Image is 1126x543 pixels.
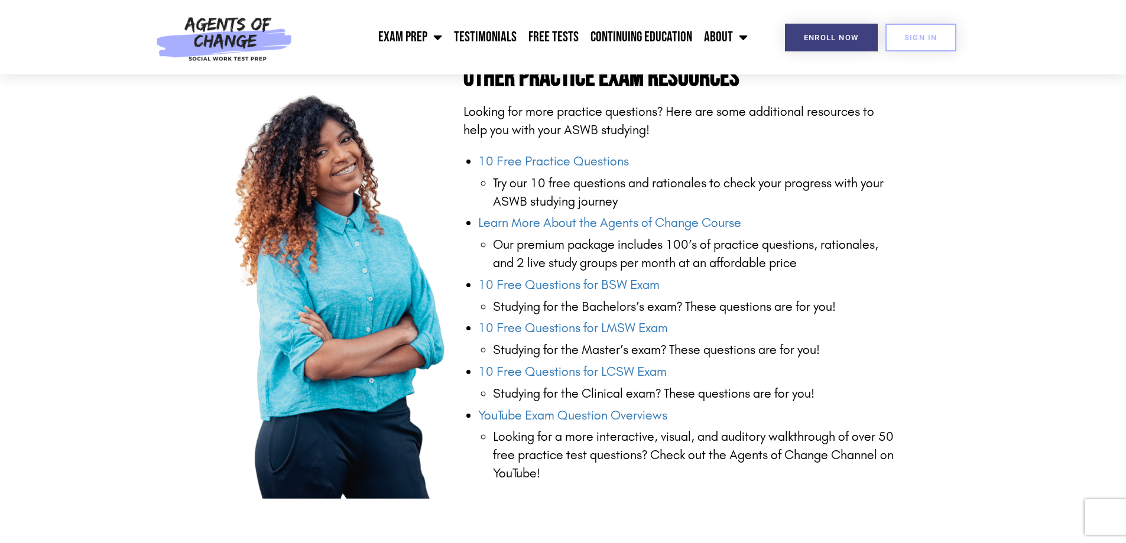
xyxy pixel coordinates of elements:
li: Try our 10 free questions and rationales to check your progress with your ASWB studying journey [493,174,900,211]
li: Studying for the Clinical exam? These questions are for you! [493,385,900,403]
a: Free Tests [523,22,585,52]
p: Looking for a more interactive, visual, and auditory walkthrough of over 50 free practice test qu... [493,428,900,482]
a: 10 Free Questions for BSW Exam [478,277,660,292]
a: 10 Free Questions for LMSW Exam [478,320,668,336]
a: Learn More About the Agents of Change Course [478,215,741,230]
a: Enroll Now [785,24,878,51]
a: About [698,22,754,52]
li: Studying for the Bachelors’s exam? These questions are for you! [493,298,900,316]
span: SIGN IN [904,34,937,41]
a: Exam Prep [372,22,448,52]
a: Testimonials [448,22,523,52]
p: Looking for more practice questions? Here are some additional resources to help you with your ASW... [463,103,900,139]
a: 10 Free Questions for LCSW Exam [478,364,667,379]
li: Our premium package includes 100’s of practice questions, rationales, and 2 live study groups per... [493,236,900,272]
a: YouTube Exam Question Overviews [478,408,667,423]
h4: Other Practice Exam Resources [463,64,900,91]
li: Studying for the Master’s exam? These questions are for you! [493,341,900,359]
nav: Menu [298,22,754,52]
span: Enroll Now [804,34,859,41]
a: Continuing Education [585,22,698,52]
a: SIGN IN [885,24,956,51]
a: 10 Free Practice Questions [478,154,629,169]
